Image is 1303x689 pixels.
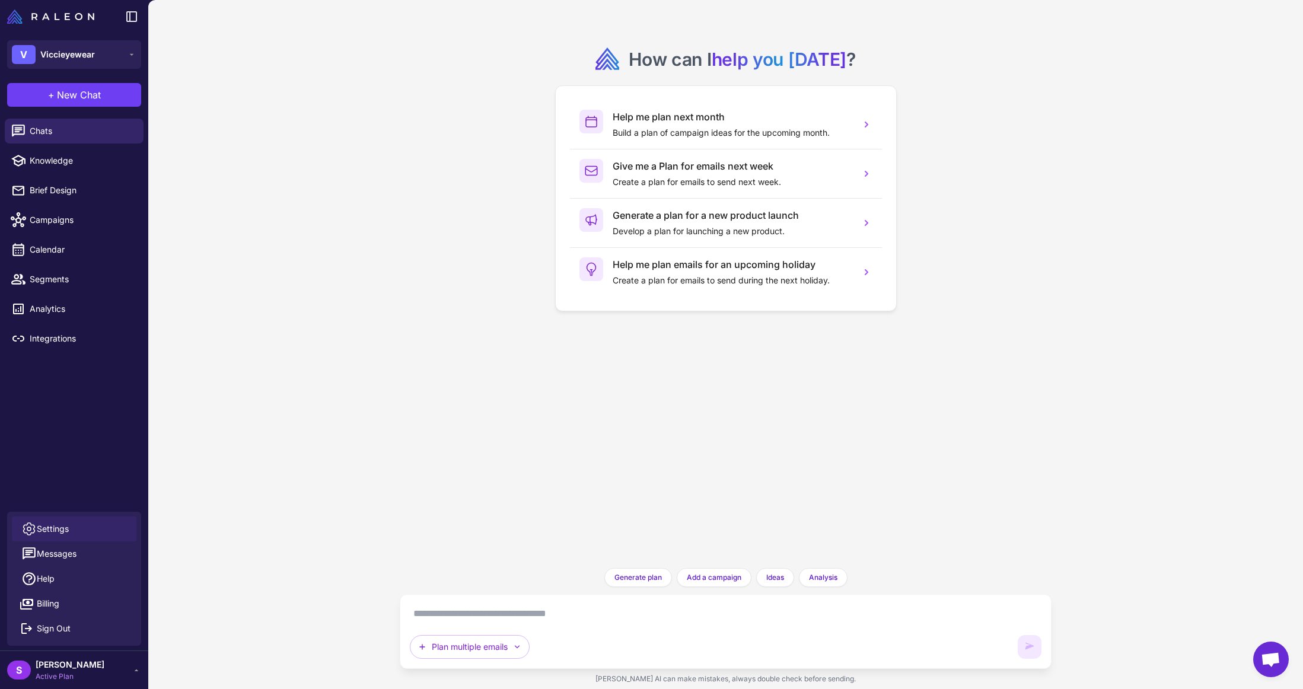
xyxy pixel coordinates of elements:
[7,9,94,24] img: Raleon Logo
[30,154,134,167] span: Knowledge
[36,658,104,671] span: [PERSON_NAME]
[30,302,134,315] span: Analytics
[5,208,144,232] a: Campaigns
[1253,642,1289,677] a: Open chat
[5,119,144,143] a: Chats
[613,176,851,189] p: Create a plan for emails to send next week.
[7,9,99,24] a: Raleon Logo
[766,572,784,583] span: Ideas
[48,88,55,102] span: +
[37,522,69,535] span: Settings
[799,568,848,587] button: Analysis
[5,148,144,173] a: Knowledge
[809,572,837,583] span: Analysis
[604,568,672,587] button: Generate plan
[30,332,134,345] span: Integrations
[37,597,59,610] span: Billing
[12,45,36,64] div: V
[613,126,851,139] p: Build a plan of campaign ideas for the upcoming month.
[613,159,851,173] h3: Give me a Plan for emails next week
[613,208,851,222] h3: Generate a plan for a new product launch
[40,48,95,61] span: Viccieyewear
[410,635,530,659] button: Plan multiple emails
[7,40,141,69] button: VViccieyewear
[30,243,134,256] span: Calendar
[37,547,77,560] span: Messages
[12,541,136,566] button: Messages
[7,661,31,680] div: S
[30,125,134,138] span: Chats
[37,622,71,635] span: Sign Out
[7,83,141,107] button: +New Chat
[613,225,851,238] p: Develop a plan for launching a new product.
[57,88,101,102] span: New Chat
[30,273,134,286] span: Segments
[37,572,55,585] span: Help
[5,296,144,321] a: Analytics
[36,671,104,682] span: Active Plan
[613,274,851,287] p: Create a plan for emails to send during the next holiday.
[5,326,144,351] a: Integrations
[30,213,134,227] span: Campaigns
[5,237,144,262] a: Calendar
[677,568,751,587] button: Add a campaign
[12,566,136,591] a: Help
[400,669,1052,689] div: [PERSON_NAME] AI can make mistakes, always double check before sending.
[5,178,144,203] a: Brief Design
[30,184,134,197] span: Brief Design
[629,47,856,71] h2: How can I ?
[5,267,144,292] a: Segments
[613,257,851,272] h3: Help me plan emails for an upcoming holiday
[756,568,794,587] button: Ideas
[613,110,851,124] h3: Help me plan next month
[712,49,847,70] span: help you [DATE]
[614,572,662,583] span: Generate plan
[12,616,136,641] button: Sign Out
[687,572,741,583] span: Add a campaign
